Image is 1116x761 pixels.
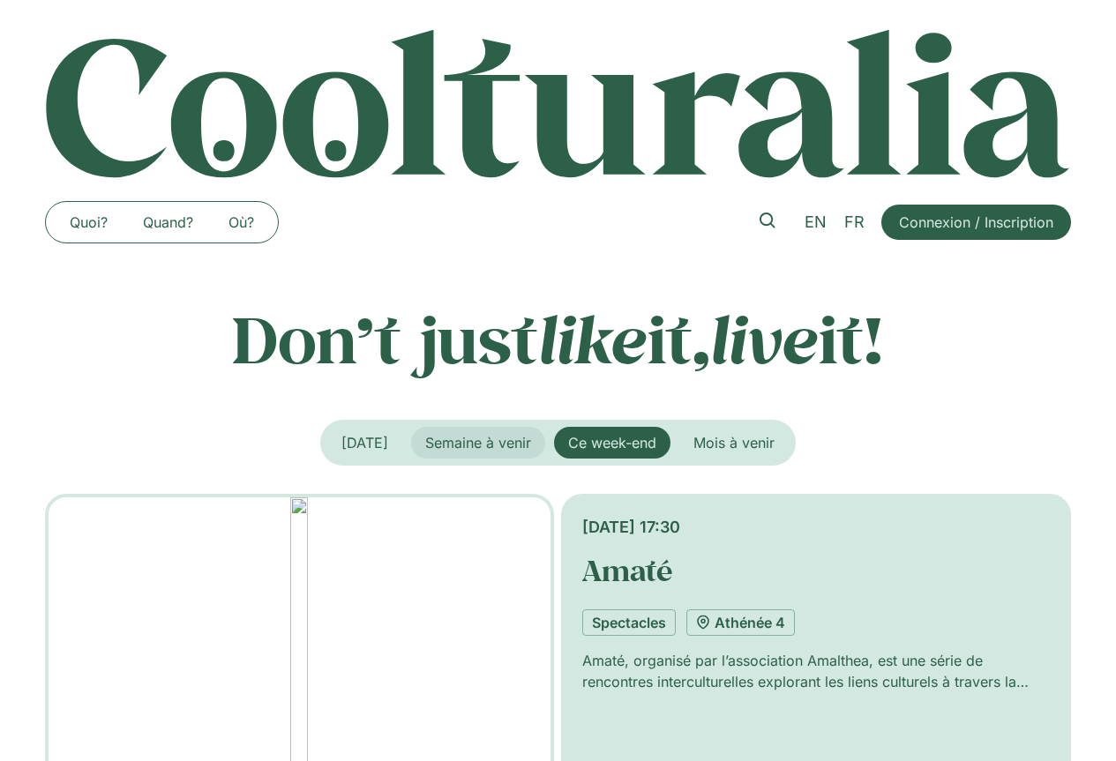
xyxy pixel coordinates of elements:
a: FR [835,210,873,235]
em: like [538,295,648,381]
span: FR [844,213,865,231]
span: [DATE] [341,434,388,451]
a: Où? [211,208,272,236]
a: Quand? [125,208,211,236]
a: Spectacles [582,609,676,636]
span: Mois à venir [693,434,775,451]
p: Don’t just it, it! [45,301,1072,377]
em: live [710,295,819,381]
a: Quoi? [52,208,125,236]
span: EN [805,213,827,231]
span: Connexion / Inscription [899,212,1053,233]
a: EN [796,210,835,235]
div: [DATE] 17:30 [582,515,1051,539]
span: Ce week-end [568,434,656,451]
nav: Menu [52,208,272,236]
a: Athénée 4 [686,609,795,636]
a: Amaté [582,551,672,589]
span: Semaine à venir [425,434,531,451]
p: Amaté, organisé par l’association Amalthea, est une série de rencontres interculturelles exploran... [582,650,1051,692]
a: Connexion / Inscription [881,205,1071,240]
